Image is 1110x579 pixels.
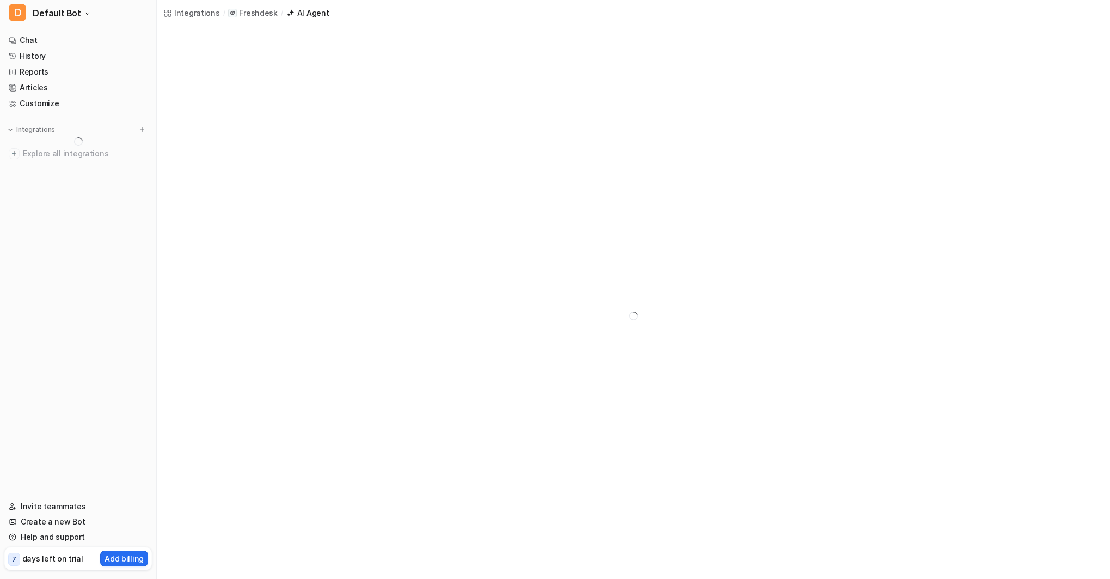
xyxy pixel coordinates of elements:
p: Freshdesk [239,8,277,19]
a: Reports [4,64,152,80]
img: menu_add.svg [138,126,146,133]
a: Create a new Bot [4,514,152,529]
span: / [281,8,283,18]
span: / [223,8,225,18]
button: Add billing [100,551,148,566]
a: Freshdesk [228,8,277,19]
p: Integrations [16,125,55,134]
span: D [9,4,26,21]
p: 7 [12,554,16,564]
a: Integrations [163,7,220,19]
a: Chat [4,33,152,48]
div: Integrations [174,7,220,19]
a: AI Agent [286,7,329,19]
a: Customize [4,96,152,111]
a: History [4,48,152,64]
button: Integrations [4,124,58,135]
div: AI Agent [297,7,329,19]
span: Explore all integrations [23,145,148,162]
a: Explore all integrations [4,146,152,161]
p: Add billing [105,553,144,564]
img: expand menu [7,126,14,133]
a: Articles [4,80,152,95]
a: Help and support [4,529,152,545]
p: days left on trial [22,553,83,564]
a: Invite teammates [4,499,152,514]
img: explore all integrations [9,148,20,159]
span: Default Bot [33,5,81,21]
